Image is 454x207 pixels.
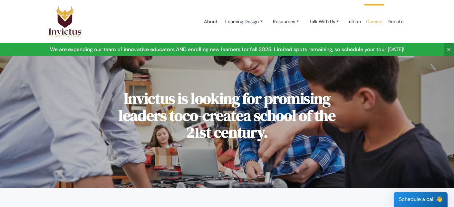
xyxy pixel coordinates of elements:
[268,16,304,28] a: Resources
[201,8,220,35] a: About
[304,16,344,28] a: Talk With Us
[182,105,243,126] span: co-create
[344,8,363,35] a: Tuition
[363,8,385,35] a: Careers
[110,90,345,141] h1: Invictus is looking for promising leaders to a school of the 21st century.
[220,16,268,28] a: Learning Design
[385,8,406,35] a: Donate
[48,5,82,38] img: Logo
[394,192,448,207] div: Schedule a call 👋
